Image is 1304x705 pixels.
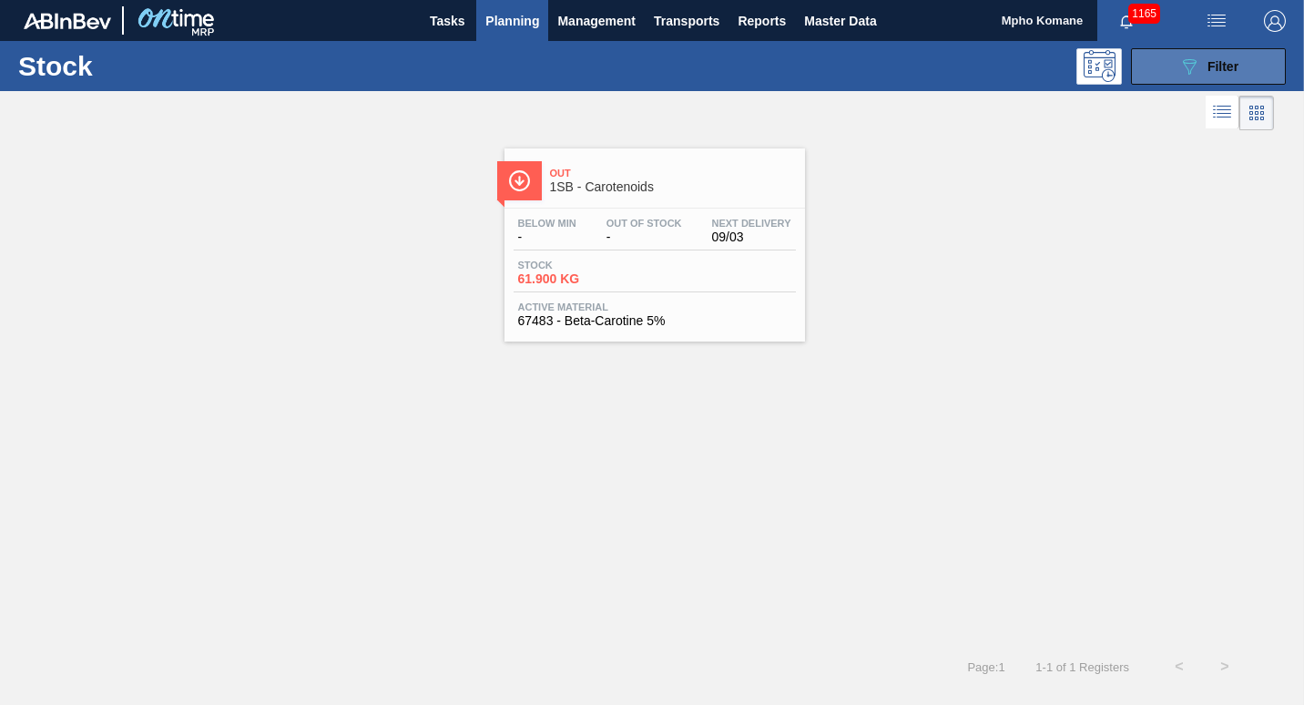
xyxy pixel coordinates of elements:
div: List Vision [1206,96,1239,130]
span: Master Data [804,10,876,32]
img: Logout [1264,10,1286,32]
div: Programming: no user selected [1076,48,1122,85]
span: Page : 1 [967,660,1004,674]
div: Card Vision [1239,96,1274,130]
span: Tasks [427,10,467,32]
span: - [606,230,682,244]
span: Management [557,10,636,32]
h1: Stock [18,56,276,77]
span: Reports [738,10,786,32]
span: Out Of Stock [606,218,682,229]
span: Out [550,168,796,179]
button: Filter [1131,48,1286,85]
span: Next Delivery [712,218,791,229]
a: ÍconeOut1SB - CarotenoidsBelow Min-Out Of Stock-Next Delivery09/03Stock61.900 KGActive Material67... [491,135,814,342]
span: Transports [654,10,719,32]
span: 67483 - Beta-Carotine 5% [518,314,791,328]
span: 09/03 [712,230,791,244]
span: Below Min [518,218,576,229]
button: > [1202,644,1248,690]
span: 61.900 KG [518,272,646,286]
img: TNhmsLtSVTkK8tSr43FrP2fwEKptu5GPRR3wAAAABJRU5ErkJggg== [24,13,111,29]
img: Ícone [508,169,531,192]
img: userActions [1206,10,1228,32]
button: Notifications [1097,8,1156,34]
span: Filter [1207,59,1238,74]
span: 1SB - Carotenoids [550,180,796,194]
span: Stock [518,260,646,271]
span: - [518,230,576,244]
span: 1165 [1128,4,1160,24]
span: Planning [485,10,539,32]
span: Active Material [518,301,791,312]
span: 1 - 1 of 1 Registers [1033,660,1129,674]
button: < [1156,644,1202,690]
